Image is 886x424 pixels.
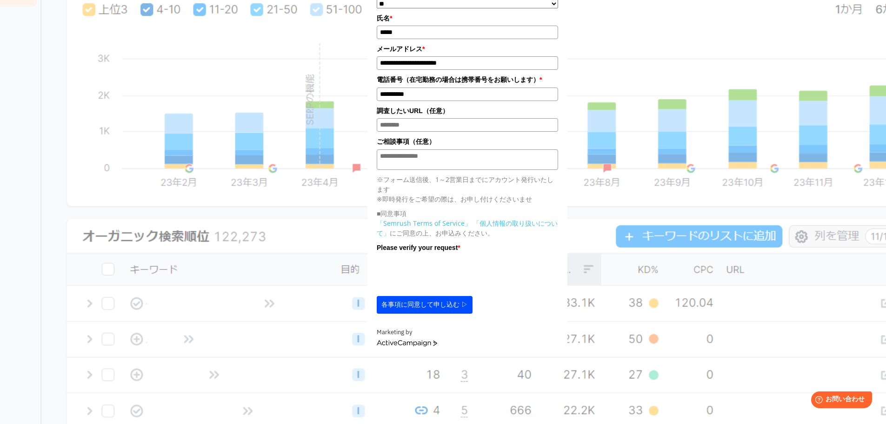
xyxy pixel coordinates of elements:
[377,136,558,147] label: ご相談事項（任意）
[377,255,518,291] iframe: reCAPTCHA
[377,242,558,253] label: Please verify your request
[377,296,473,314] button: 各事項に同意して申し込む ▷
[377,175,558,204] p: ※フォーム送信後、1～2営業日までにアカウント発行いたします ※即時発行をご希望の際は、お申し付けくださいませ
[803,388,876,414] iframe: Help widget launcher
[377,219,471,228] a: 「Semrush Terms of Service」
[377,218,558,238] p: にご同意の上、お申込みください。
[377,13,558,23] label: 氏名
[377,219,558,237] a: 「個人情報の取り扱いについて」
[377,328,558,337] div: Marketing by
[377,106,558,116] label: 調査したいURL（任意）
[377,74,558,85] label: 電話番号（在宅勤務の場合は携帯番号をお願いします）
[377,209,558,218] p: ■同意事項
[377,44,558,54] label: メールアドレス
